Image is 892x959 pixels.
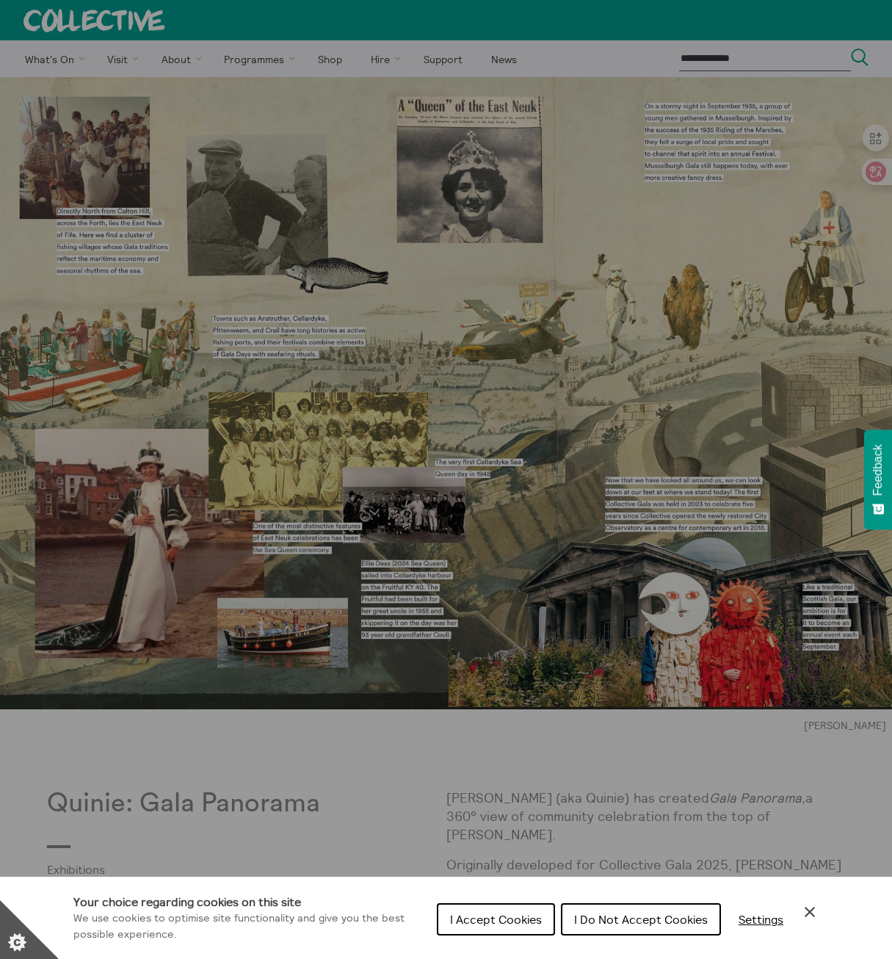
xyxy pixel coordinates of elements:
span: I Accept Cookies [450,912,542,927]
span: I Do Not Accept Cookies [574,912,708,927]
span: Settings [739,912,783,927]
span: Feedback [871,444,885,496]
button: Settings [727,905,795,934]
h1: Your choice regarding cookies on this site [73,893,425,911]
button: I Accept Cookies [437,903,555,936]
button: I Do Not Accept Cookies [561,903,721,936]
p: We use cookies to optimise site functionality and give you the best possible experience. [73,911,425,942]
button: Feedback - Show survey [864,430,892,529]
button: Close Cookie Control [801,903,819,921]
